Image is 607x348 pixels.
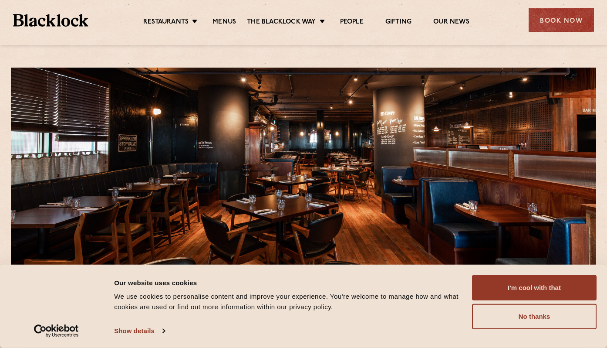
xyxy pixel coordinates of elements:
[433,18,469,27] a: Our News
[114,291,462,312] div: We use cookies to personalise content and improve your experience. You're welcome to manage how a...
[13,14,88,27] img: BL_Textured_Logo-footer-cropped.svg
[143,18,189,27] a: Restaurants
[340,18,364,27] a: People
[114,324,165,338] a: Show details
[472,275,597,300] button: I'm cool with that
[114,277,462,288] div: Our website uses cookies
[18,324,94,338] a: Usercentrics Cookiebot - opens in a new window
[529,8,594,32] div: Book Now
[247,18,316,27] a: The Blacklock Way
[212,18,236,27] a: Menus
[385,18,411,27] a: Gifting
[472,304,597,329] button: No thanks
